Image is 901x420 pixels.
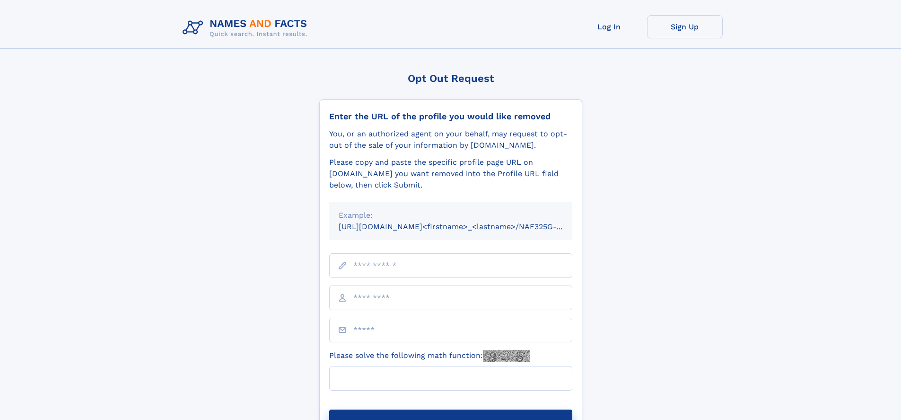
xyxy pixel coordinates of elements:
[339,210,563,221] div: Example:
[329,350,530,362] label: Please solve the following math function:
[329,157,572,191] div: Please copy and paste the specific profile page URL on [DOMAIN_NAME] you want removed into the Pr...
[329,111,572,122] div: Enter the URL of the profile you would like removed
[647,15,723,38] a: Sign Up
[329,128,572,151] div: You, or an authorized agent on your behalf, may request to opt-out of the sale of your informatio...
[319,72,582,84] div: Opt Out Request
[339,222,590,231] small: [URL][DOMAIN_NAME]<firstname>_<lastname>/NAF325G-xxxxxxxx
[571,15,647,38] a: Log In
[179,15,315,41] img: Logo Names and Facts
